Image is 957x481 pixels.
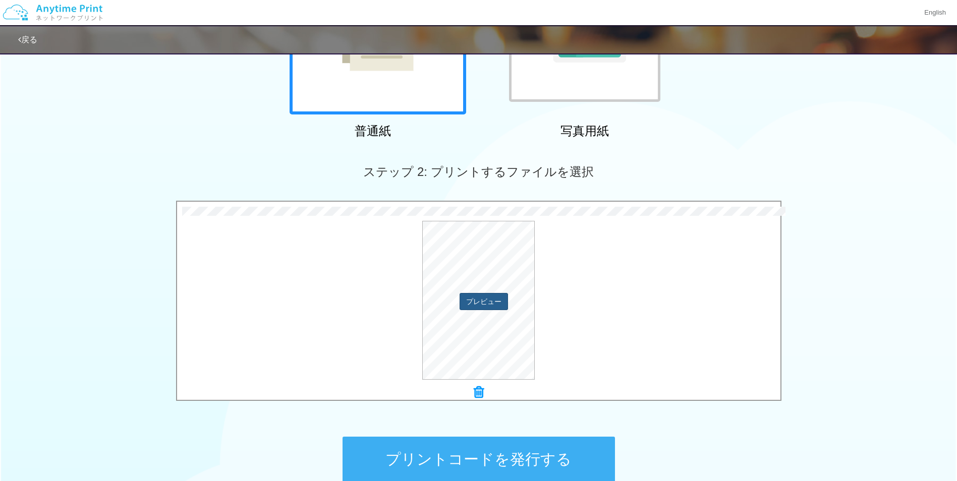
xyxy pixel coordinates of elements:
[496,125,673,138] h2: 写真用紙
[363,165,593,178] span: ステップ 2: プリントするファイルを選択
[285,125,461,138] h2: 普通紙
[460,293,508,310] button: プレビュー
[18,35,37,44] a: 戻る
